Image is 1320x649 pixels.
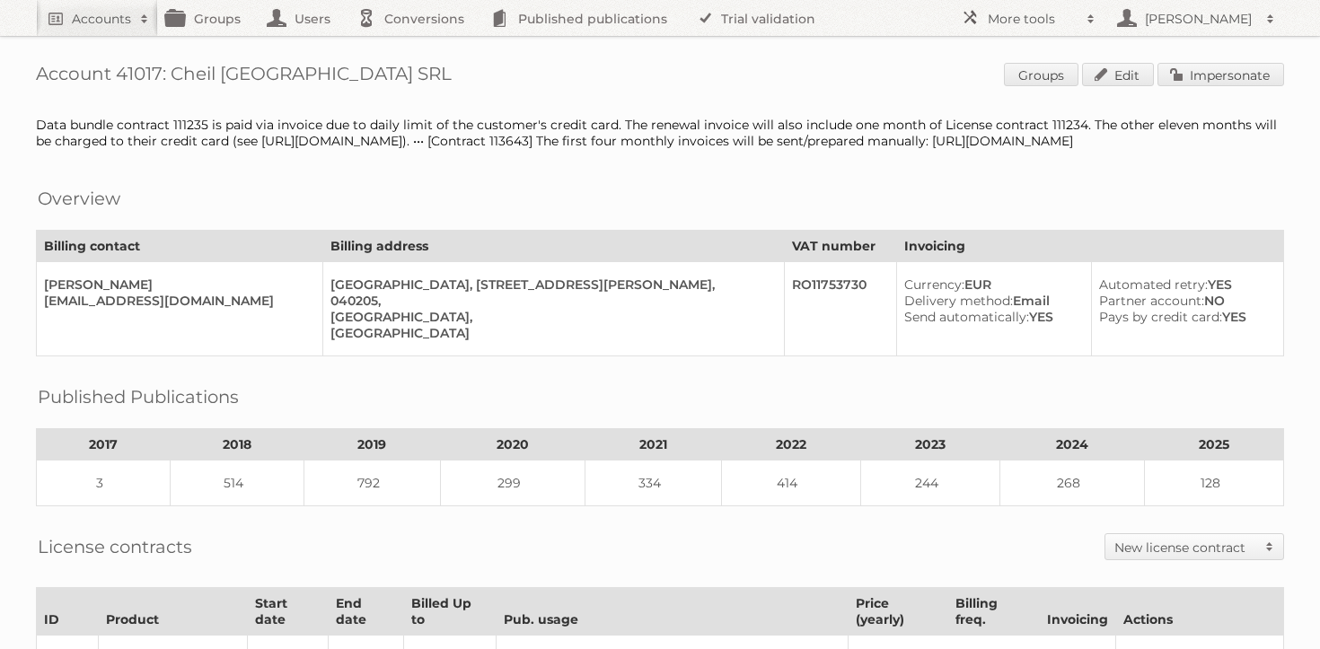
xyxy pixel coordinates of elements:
[36,117,1284,149] div: Data bundle contract 111235 is paid via invoice due to daily limit of the customer's credit card....
[44,293,308,309] div: [EMAIL_ADDRESS][DOMAIN_NAME]
[1116,588,1284,636] th: Actions
[1144,429,1283,460] th: 2025
[585,460,721,506] td: 334
[904,309,1029,325] span: Send automatically:
[440,460,585,506] td: 299
[721,429,860,460] th: 2022
[37,231,323,262] th: Billing contact
[304,429,440,460] th: 2019
[37,588,99,636] th: ID
[170,460,304,506] td: 514
[330,309,770,325] div: [GEOGRAPHIC_DATA],
[1114,539,1256,557] h2: New license contract
[99,588,248,636] th: Product
[860,460,999,506] td: 244
[44,276,308,293] div: [PERSON_NAME]
[904,276,964,293] span: Currency:
[721,460,860,506] td: 414
[1140,10,1257,28] h2: [PERSON_NAME]
[999,460,1144,506] td: 268
[904,276,1077,293] div: EUR
[37,460,171,506] td: 3
[38,185,120,212] h2: Overview
[36,63,1284,90] h1: Account 41017: Cheil [GEOGRAPHIC_DATA] SRL
[247,588,329,636] th: Start date
[585,429,721,460] th: 2021
[1004,63,1078,86] a: Groups
[38,383,239,410] h2: Published Publications
[999,429,1144,460] th: 2024
[330,325,770,341] div: [GEOGRAPHIC_DATA]
[322,231,784,262] th: Billing address
[329,588,404,636] th: End date
[848,588,948,636] th: Price (yearly)
[1105,534,1283,559] a: New license contract
[988,10,1078,28] h2: More tools
[1099,293,1204,309] span: Partner account:
[904,309,1077,325] div: YES
[904,293,1077,309] div: Email
[1099,276,1270,293] div: YES
[1099,309,1222,325] span: Pays by credit card:
[896,231,1283,262] th: Invoicing
[72,10,131,28] h2: Accounts
[1256,534,1283,559] span: Toggle
[1099,276,1208,293] span: Automated retry:
[1157,63,1284,86] a: Impersonate
[404,588,496,636] th: Billed Up to
[440,429,585,460] th: 2020
[860,429,999,460] th: 2023
[904,293,1013,309] span: Delivery method:
[330,293,770,309] div: 040205,
[38,533,192,560] h2: License contracts
[170,429,304,460] th: 2018
[1082,63,1154,86] a: Edit
[784,231,896,262] th: VAT number
[1099,293,1270,309] div: NO
[37,429,171,460] th: 2017
[1099,309,1270,325] div: YES
[330,276,770,293] div: [GEOGRAPHIC_DATA], [STREET_ADDRESS][PERSON_NAME],
[496,588,848,636] th: Pub. usage
[1040,588,1116,636] th: Invoicing
[1144,460,1283,506] td: 128
[948,588,1040,636] th: Billing freq.
[304,460,440,506] td: 792
[784,262,896,356] td: RO11753730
